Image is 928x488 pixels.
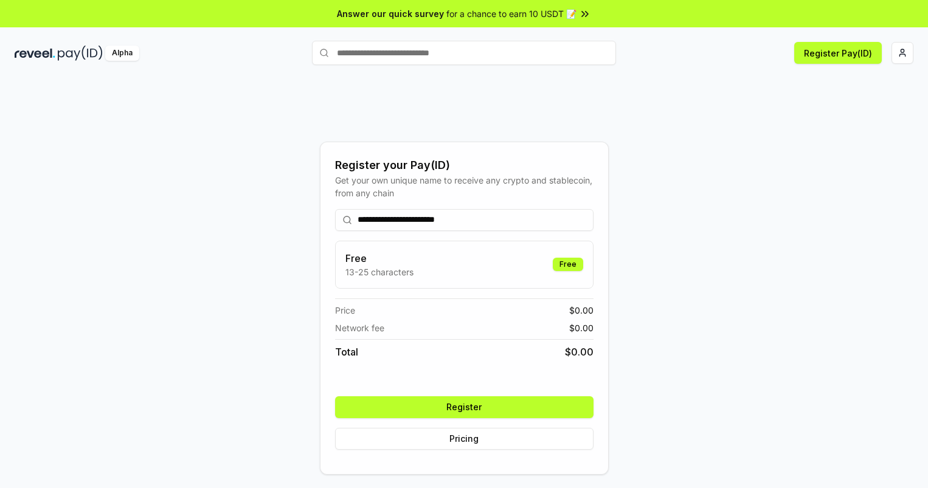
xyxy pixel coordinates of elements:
[337,7,444,20] span: Answer our quick survey
[335,174,594,199] div: Get your own unique name to receive any crypto and stablecoin, from any chain
[565,345,594,359] span: $ 0.00
[335,304,355,317] span: Price
[58,46,103,61] img: pay_id
[335,428,594,450] button: Pricing
[335,345,358,359] span: Total
[335,321,384,334] span: Network fee
[335,396,594,418] button: Register
[335,157,594,174] div: Register your Pay(ID)
[569,321,594,334] span: $ 0.00
[105,46,139,61] div: Alpha
[446,7,577,20] span: for a chance to earn 10 USDT 📝
[345,251,414,266] h3: Free
[553,258,583,271] div: Free
[569,304,594,317] span: $ 0.00
[345,266,414,278] p: 13-25 characters
[794,42,882,64] button: Register Pay(ID)
[15,46,55,61] img: reveel_dark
